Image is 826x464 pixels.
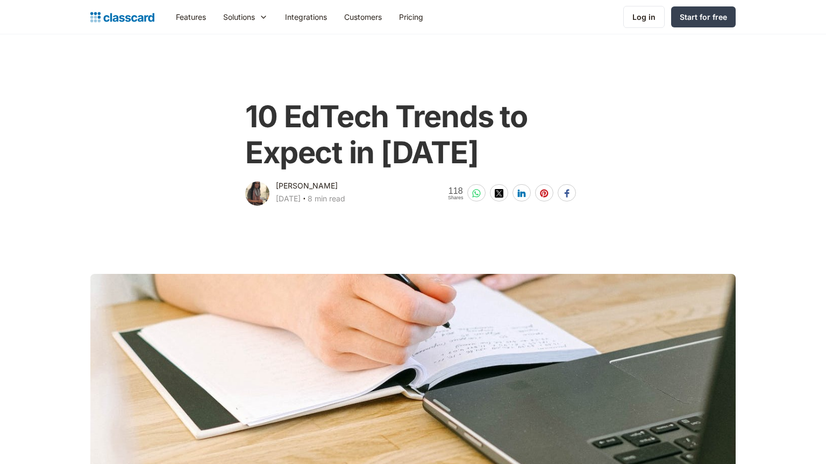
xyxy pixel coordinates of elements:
div: Start for free [680,11,727,23]
a: Integrations [276,5,336,29]
a: Logo [90,10,154,25]
a: Customers [336,5,390,29]
div: Solutions [215,5,276,29]
img: facebook-white sharing button [562,189,571,198]
div: 8 min read [308,192,345,205]
a: Pricing [390,5,432,29]
img: linkedin-white sharing button [517,189,526,198]
img: twitter-white sharing button [495,189,503,198]
img: pinterest-white sharing button [540,189,549,198]
div: Log in [632,11,656,23]
div: ‧ [301,192,308,207]
div: [DATE] [276,192,301,205]
img: whatsapp-white sharing button [472,189,481,198]
div: Solutions [223,11,255,23]
h1: 10 EdTech Trends to Expect in [DATE] [245,99,580,171]
span: Shares [448,195,464,200]
a: Log in [623,6,665,28]
a: Features [167,5,215,29]
div: [PERSON_NAME] [276,179,338,192]
a: Start for free [671,6,736,27]
span: 118 [448,186,464,195]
